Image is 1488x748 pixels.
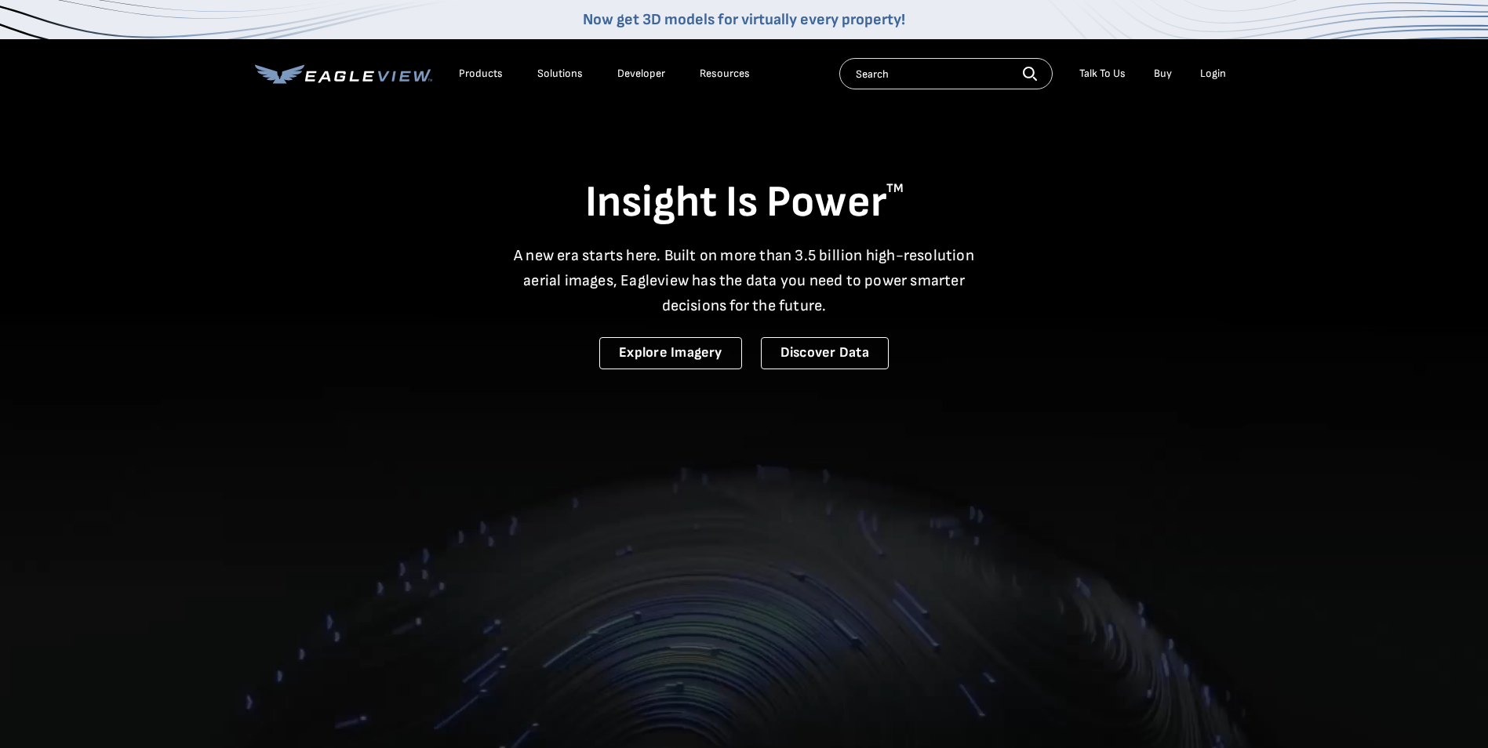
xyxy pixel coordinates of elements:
[886,181,904,196] sup: TM
[839,58,1053,89] input: Search
[255,176,1234,231] h1: Insight Is Power
[459,67,503,81] div: Products
[1200,67,1226,81] div: Login
[504,243,984,318] p: A new era starts here. Built on more than 3.5 billion high-resolution aerial images, Eagleview ha...
[761,337,889,369] a: Discover Data
[583,10,905,29] a: Now get 3D models for virtually every property!
[1079,67,1126,81] div: Talk To Us
[537,67,583,81] div: Solutions
[599,337,742,369] a: Explore Imagery
[700,67,750,81] div: Resources
[617,67,665,81] a: Developer
[1154,67,1172,81] a: Buy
